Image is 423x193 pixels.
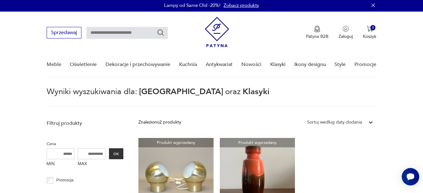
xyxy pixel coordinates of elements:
[343,26,349,32] img: Ikonka użytkownika
[47,31,81,35] a: Sprzedawaj
[47,27,81,38] button: Sprzedawaj
[363,33,376,39] p: Koszyk
[334,53,346,77] a: Style
[106,53,170,77] a: Dekoracje i przechowywanie
[354,53,376,77] a: Promocje
[56,177,74,184] p: Promocja
[363,26,376,39] button: 0Koszyk
[157,29,164,36] button: Szukaj
[225,87,241,96] span: oraz
[47,159,75,169] label: MIN
[307,119,362,126] div: Sortuj według daty dodania
[164,2,220,8] p: Lampy od Same Old -20%!
[338,26,353,39] button: Zaloguj
[47,120,123,127] p: Filtruj produkty
[306,26,328,39] a: Ikona medaluPatyna B2B
[241,53,261,77] a: Nowości
[294,53,326,77] a: Ikony designu
[179,53,197,77] a: Kuchnia
[70,53,97,77] a: Oświetlenie
[370,25,376,30] div: 0
[109,148,123,159] button: OK
[47,140,123,147] p: Cena
[47,87,137,96] span: Wyniki wyszukiwania dla:
[138,119,181,126] div: Znaleziono 2 produkty
[78,159,106,169] label: MAX
[338,33,353,39] p: Zaloguj
[270,53,286,77] a: Klasyki
[206,53,233,77] a: Antykwariat
[306,33,328,39] p: Patyna B2B
[402,168,419,185] iframe: Smartsupp widget button
[47,53,61,77] a: Meble
[205,17,229,47] img: Patyna - sklep z meblami i dekoracjami vintage
[224,2,259,8] a: Zobacz produkty
[137,87,223,96] h1: [GEOGRAPHIC_DATA]
[306,26,328,39] button: Patyna B2B
[241,87,270,96] h1: Klasyki
[314,26,320,33] img: Ikona medalu
[367,26,373,32] img: Ikona koszyka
